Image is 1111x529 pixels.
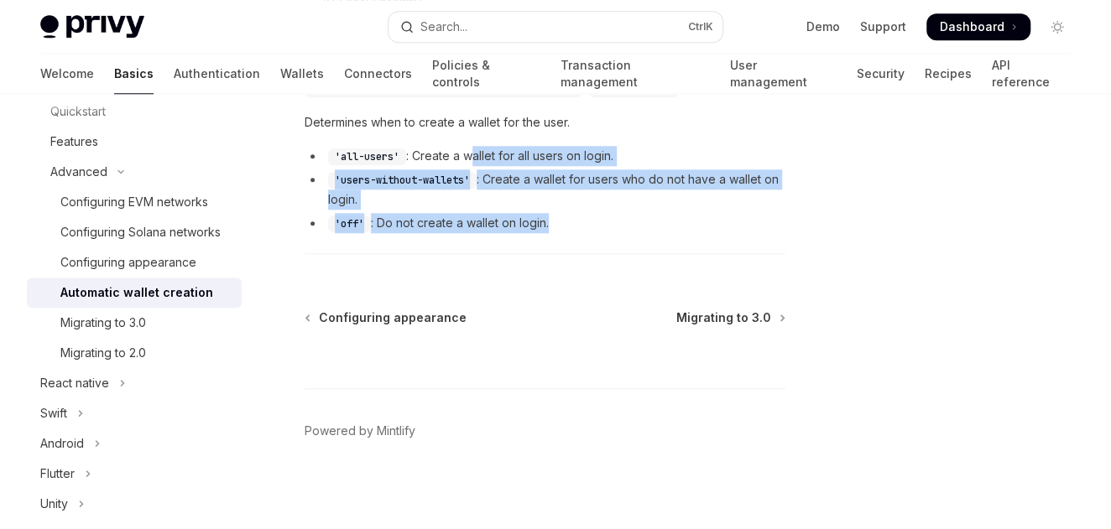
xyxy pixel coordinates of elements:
code: 'users-without-wallets' [328,172,477,189]
li: : Do not create a wallet on login. [305,213,785,233]
a: Configuring appearance [27,247,242,277]
a: Basics [114,54,154,94]
div: Search... [420,17,467,37]
a: Automatic wallet creation [27,277,242,308]
li: : Create a wallet for all users on login. [305,146,785,166]
div: Flutter [40,464,75,484]
button: Toggle Flutter section [27,459,242,489]
a: Support [860,18,906,35]
button: Toggle Unity section [27,489,242,519]
img: light logo [40,15,144,39]
span: Ctrl K [687,20,712,34]
div: Advanced [50,162,107,182]
div: Migrating to 2.0 [60,343,146,363]
button: Open search [389,12,723,42]
a: Configuring EVM networks [27,187,242,217]
a: Features [27,127,242,157]
div: Android [40,433,84,454]
div: Configuring EVM networks [60,192,208,212]
a: API reference [992,54,1071,94]
code: 'off' [328,215,371,232]
div: Features [50,132,98,152]
button: Toggle Advanced section [27,157,242,187]
span: Migrating to 3.0 [676,309,771,326]
a: Authentication [174,54,260,94]
span: Configuring appearance [319,309,467,326]
div: Configuring appearance [60,252,196,272]
a: Demo [806,18,840,35]
div: Automatic wallet creation [60,283,213,303]
a: Connectors [344,54,412,94]
a: Wallets [280,54,324,94]
button: Toggle dark mode [1044,13,1071,40]
a: Welcome [40,54,94,94]
a: Security [857,54,905,94]
a: Dashboard [926,13,1030,40]
span: Dashboard [940,18,1004,35]
div: Swift [40,403,67,423]
div: React native [40,373,109,393]
span: Determines when to create a wallet for the user. [305,112,785,132]
code: 'all-users' [328,148,406,165]
button: Toggle Android section [27,428,242,459]
button: Toggle Swift section [27,398,242,428]
a: Configuring appearance [306,309,467,326]
a: Migrating to 2.0 [27,338,242,368]
a: Recipes [925,54,972,94]
div: Configuring Solana networks [60,222,221,242]
a: Migrating to 3.0 [27,308,242,338]
a: Transaction management [561,54,710,94]
div: Migrating to 3.0 [60,313,146,333]
a: User management [730,54,837,94]
a: Powered by Mintlify [305,423,415,439]
li: : Create a wallet for users who do not have a wallet on login. [305,169,785,210]
a: Migrating to 3.0 [676,309,784,326]
div: Unity [40,494,68,514]
a: Policies & controls [432,54,540,94]
button: Toggle React native section [27,368,242,398]
a: Configuring Solana networks [27,217,242,247]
